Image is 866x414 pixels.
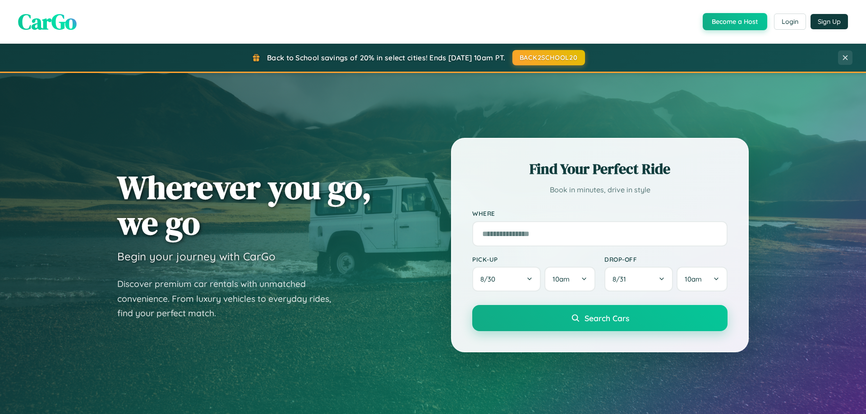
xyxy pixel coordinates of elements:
span: Search Cars [585,313,629,323]
button: Become a Host [703,13,767,30]
h2: Find Your Perfect Ride [472,159,728,179]
h1: Wherever you go, we go [117,169,372,241]
button: Search Cars [472,305,728,331]
label: Pick-up [472,255,595,263]
p: Discover premium car rentals with unmatched convenience. From luxury vehicles to everyday rides, ... [117,277,343,321]
p: Book in minutes, drive in style [472,183,728,196]
button: Sign Up [811,14,848,29]
h3: Begin your journey with CarGo [117,250,276,263]
button: BACK2SCHOOL20 [512,50,585,65]
span: Back to School savings of 20% in select cities! Ends [DATE] 10am PT. [267,53,505,62]
span: 8 / 31 [613,275,631,283]
button: Login [774,14,806,30]
button: 10am [677,267,728,291]
button: 8/31 [604,267,673,291]
button: 8/30 [472,267,541,291]
span: 8 / 30 [480,275,500,283]
span: CarGo [18,7,77,36]
label: Drop-off [604,255,728,263]
span: 10am [685,275,702,283]
span: 10am [553,275,570,283]
button: 10am [544,267,595,291]
label: Where [472,210,728,218]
